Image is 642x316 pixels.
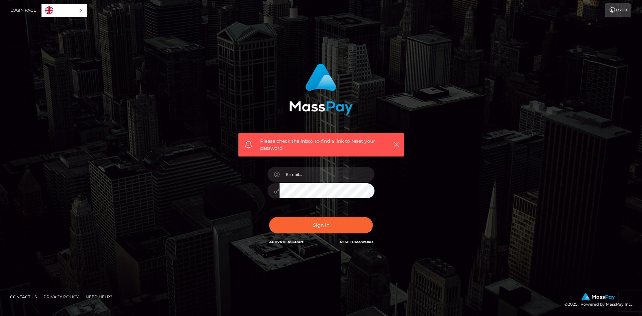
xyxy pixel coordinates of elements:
[564,293,637,308] div: © 2025 , Powered by MassPay Inc.
[10,3,36,17] a: Login Page
[581,293,615,301] img: MassPay
[42,4,87,17] a: English
[41,4,87,17] aside: Language selected: English
[41,4,87,17] div: Language
[340,240,373,244] a: Reset Password
[7,292,39,302] a: Contact Us
[269,240,305,244] a: Activate Account
[289,64,353,115] img: MassPay Login
[269,217,373,233] button: Sign in
[260,138,382,152] span: Please check the inbox to find a link to reset your password.
[605,3,631,17] a: Login
[280,167,374,182] input: E-mail...
[41,292,82,302] a: Privacy Policy
[83,292,115,302] a: Need Help?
